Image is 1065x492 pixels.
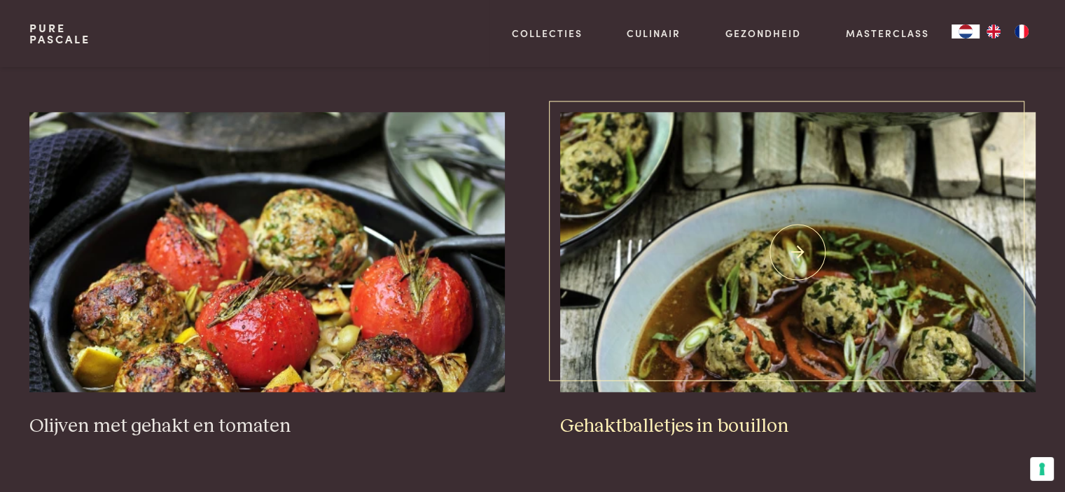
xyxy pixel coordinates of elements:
a: Olijven met gehakt en tomaten Olijven met gehakt en tomaten [29,112,504,438]
a: Collecties [512,26,583,41]
a: Masterclass [846,26,929,41]
a: FR [1008,24,1036,38]
div: Language [952,24,980,38]
a: Gezondheid [725,26,801,41]
img: Gehaktballetjes in bouillon [560,112,1035,392]
h3: Gehaktballetjes in bouillon [560,414,1035,439]
aside: Language selected: Nederlands [952,24,1036,38]
h3: Olijven met gehakt en tomaten [29,414,504,439]
a: EN [980,24,1008,38]
a: PurePascale [29,22,90,45]
ul: Language list [980,24,1036,38]
img: Olijven met gehakt en tomaten [29,112,504,392]
a: NL [952,24,980,38]
button: Uw voorkeuren voor toestemming voor trackingtechnologieën [1030,457,1054,481]
a: Gehaktballetjes in bouillon Gehaktballetjes in bouillon [560,112,1035,438]
a: Culinair [627,26,681,41]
